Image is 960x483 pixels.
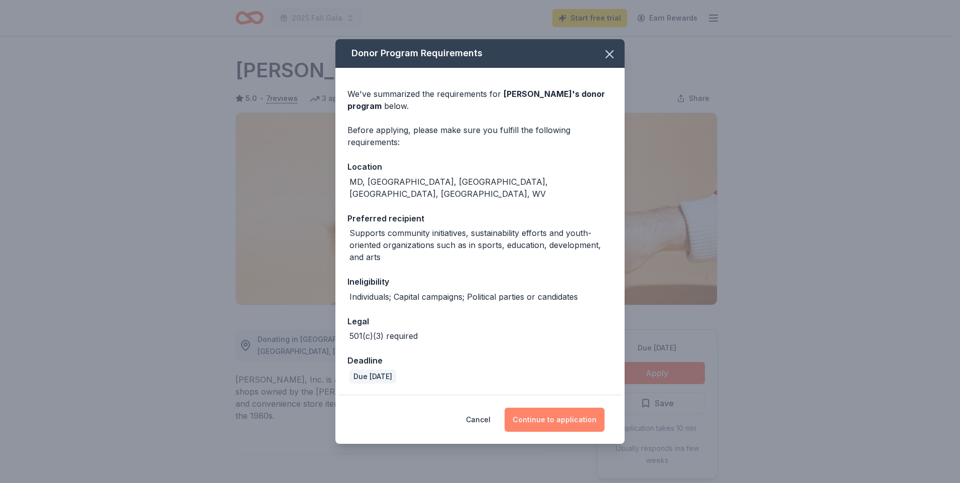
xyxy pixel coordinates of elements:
button: Continue to application [505,408,605,432]
div: Due [DATE] [349,370,396,384]
button: Cancel [466,408,491,432]
div: Ineligibility [347,275,613,288]
div: Supports community initiatives, sustainability efforts and youth-oriented organizations such as i... [349,227,613,263]
div: Individuals; Capital campaigns; Political parties or candidates [349,291,578,303]
div: We've summarized the requirements for below. [347,88,613,112]
div: Legal [347,315,613,328]
div: Before applying, please make sure you fulfill the following requirements: [347,124,613,148]
div: Preferred recipient [347,212,613,225]
div: Donor Program Requirements [335,39,625,68]
div: 501(c)(3) required [349,330,418,342]
div: Deadline [347,354,613,367]
div: Location [347,160,613,173]
div: MD, [GEOGRAPHIC_DATA], [GEOGRAPHIC_DATA], [GEOGRAPHIC_DATA], [GEOGRAPHIC_DATA], WV [349,176,613,200]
